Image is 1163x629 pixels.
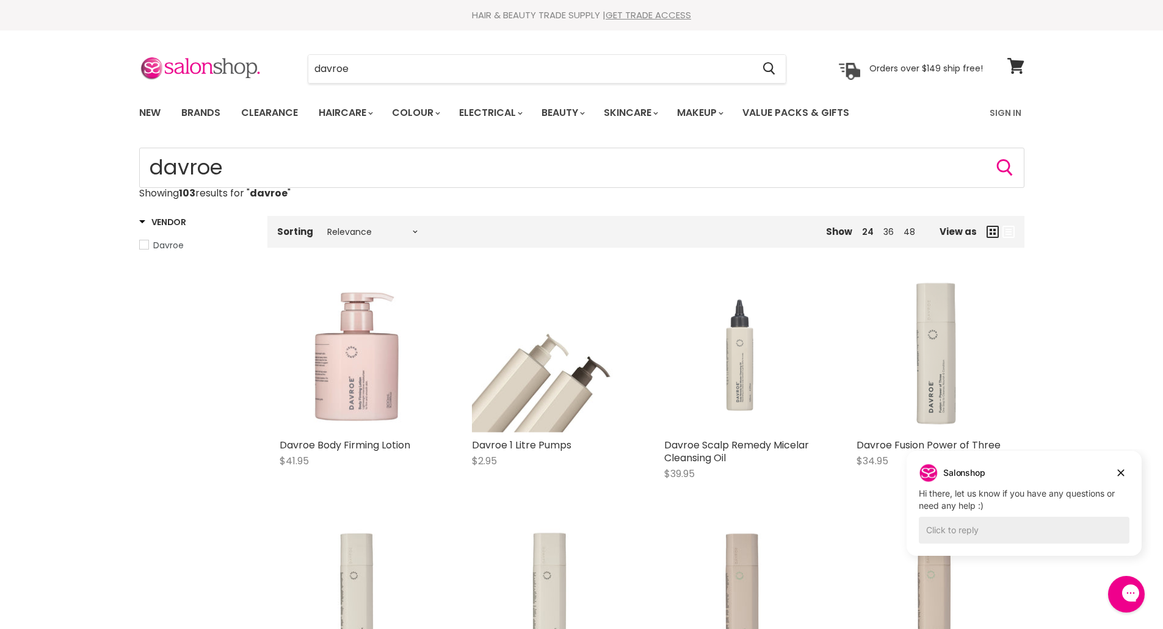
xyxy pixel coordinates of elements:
input: Search [139,148,1024,188]
strong: davroe [250,186,288,200]
a: 48 [904,226,915,238]
div: HAIR & BEAUTY TRADE SUPPLY | [124,9,1040,21]
a: Davroe [139,239,252,252]
a: 36 [883,226,894,238]
a: Clearance [232,100,307,126]
form: Product [139,148,1024,188]
a: New [130,100,170,126]
a: Electrical [450,100,530,126]
a: Value Packs & Gifts [733,100,858,126]
a: Sign In [982,100,1029,126]
button: Search [995,158,1015,178]
span: View as [940,226,977,237]
strong: 103 [179,186,195,200]
p: Showing results for " " [139,188,1024,199]
h3: Vendor [139,216,186,228]
span: Show [826,225,852,238]
iframe: Gorgias live chat messenger [1102,572,1151,617]
span: $41.95 [280,454,309,468]
a: Davroe Body Firming Lotion [280,438,410,452]
img: Davroe Body Firming Lotion [280,277,435,433]
ul: Main menu [130,95,921,131]
form: Product [308,54,786,84]
a: Haircare [310,100,380,126]
img: Davroe 1 Litre Pumps [472,277,628,433]
span: $2.95 [472,454,497,468]
a: Makeup [668,100,731,126]
a: Beauty [532,100,592,126]
a: GET TRADE ACCESS [606,9,691,21]
label: Sorting [277,226,313,237]
nav: Main [124,95,1040,131]
a: Colour [383,100,447,126]
a: Skincare [595,100,665,126]
a: Davroe 1 Litre Pumps [472,438,571,452]
input: Search [308,55,753,83]
img: Davroe Fusion Power of Three [857,277,1012,433]
span: Davroe [153,239,184,251]
button: Search [753,55,786,83]
iframe: Gorgias live chat campaigns [897,449,1151,574]
span: $34.95 [857,454,888,468]
a: 24 [862,226,874,238]
a: Davroe Scalp Remedy Micelar Cleansing Oil [664,438,809,465]
p: Orders over $149 ship free! [869,63,983,74]
img: Davroe Scalp Remedy Micelar Cleansing Oil [664,277,820,433]
span: $39.95 [664,467,695,481]
a: Brands [172,100,230,126]
a: Davroe Fusion Power of Three [857,438,1001,452]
